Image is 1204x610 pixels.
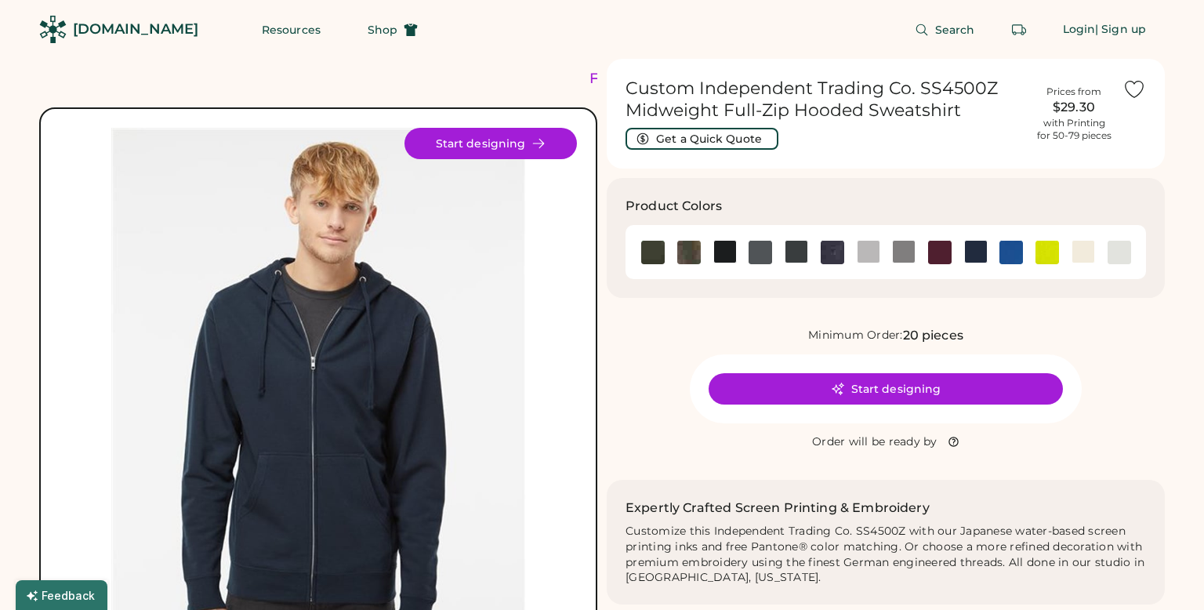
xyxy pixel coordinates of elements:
img: Sandstone Swatch Image [1072,241,1095,264]
h3: Product Colors [626,197,722,216]
span: Shop [368,24,397,35]
div: White [1108,241,1131,264]
div: Customize this Independent Trading Co. SS4500Z with our Japanese water-based screen printing inks... [626,524,1146,586]
img: Classic Navy Heather Swatch Image [821,241,844,264]
img: Army Heather Swatch Image [677,241,701,264]
div: Sandstone [1072,241,1095,264]
div: Safety Yellow [1035,241,1059,264]
img: Gunmetal Heather Swatch Image [892,241,916,264]
img: Alpine Green Swatch Image [641,241,665,264]
div: [DOMAIN_NAME] [73,20,198,39]
button: Search [896,14,994,45]
div: Classic Navy Heather [821,241,844,264]
img: White Swatch Image [1108,241,1131,264]
button: Resources [243,14,339,45]
div: Login [1063,22,1096,38]
div: Alpine Green [641,241,665,264]
h1: Custom Independent Trading Co. SS4500Z Midweight Full-Zip Hooded Sweatshirt [626,78,1025,122]
button: Get a Quick Quote [626,128,778,150]
div: Navy [964,241,988,264]
img: Maroon Swatch Image [928,241,952,264]
div: Gunmetal Heather [892,241,916,264]
div: Royal [999,241,1023,264]
button: Retrieve an order [1003,14,1035,45]
img: Charcoal Swatch Image [749,241,772,264]
img: Rendered Logo - Screens [39,16,67,43]
span: Search [935,24,975,35]
div: $29.30 [1035,98,1113,117]
div: Minimum Order: [808,328,903,343]
img: Royal Swatch Image [999,241,1023,264]
div: Maroon [928,241,952,264]
div: Army Heather [677,241,701,264]
button: Start designing [709,373,1063,405]
div: with Printing for 50-79 pieces [1037,117,1112,142]
img: Navy Swatch Image [964,241,988,264]
button: Shop [349,14,437,45]
h2: Expertly Crafted Screen Printing & Embroidery [626,499,930,517]
div: Prices from [1046,85,1101,98]
div: 20 pieces [903,326,963,345]
div: Order will be ready by [812,434,937,450]
div: | Sign up [1095,22,1146,38]
div: Charcoal [749,241,772,264]
img: Safety Yellow Swatch Image [1035,241,1059,264]
div: FREE SHIPPING [589,68,724,89]
button: Start designing [404,128,577,159]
